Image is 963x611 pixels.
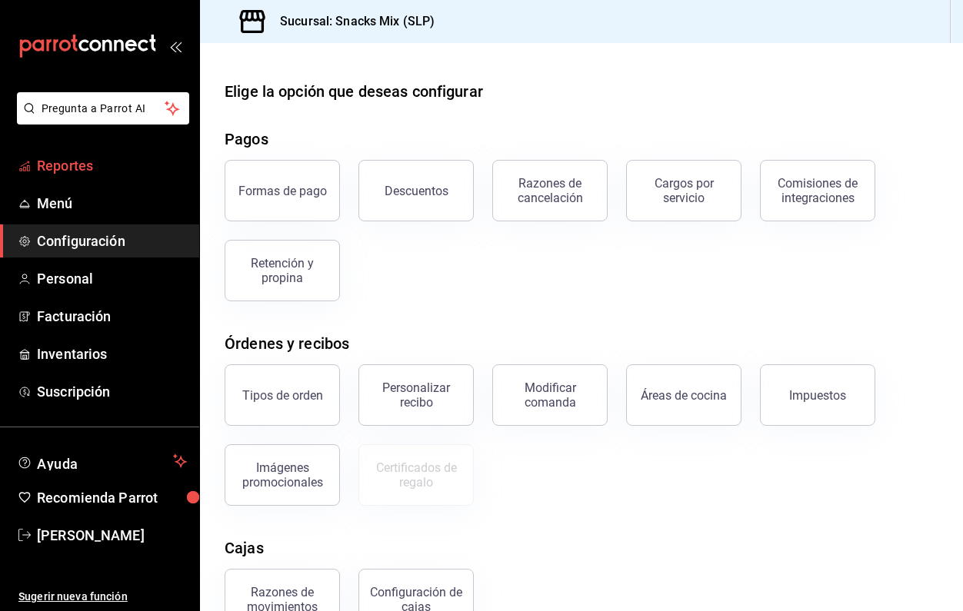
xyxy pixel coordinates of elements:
[42,101,165,117] span: Pregunta a Parrot AI
[225,332,349,355] div: Órdenes y recibos
[626,160,741,221] button: Cargos por servicio
[37,193,187,214] span: Menú
[37,268,187,289] span: Personal
[268,12,435,31] h3: Sucursal: Snacks Mix (SLP)
[11,111,189,128] a: Pregunta a Parrot AI
[37,344,187,364] span: Inventarios
[225,444,340,506] button: Imágenes promocionales
[358,160,474,221] button: Descuentos
[37,231,187,251] span: Configuración
[368,460,464,490] div: Certificados de regalo
[502,176,598,205] div: Razones de cancelación
[502,380,598,410] div: Modificar comanda
[789,388,846,403] div: Impuestos
[385,184,448,198] div: Descuentos
[225,160,340,221] button: Formas de pago
[235,256,330,285] div: Retención y propina
[225,128,268,151] div: Pagos
[235,460,330,490] div: Imágenes promocionales
[636,176,731,205] div: Cargos por servicio
[37,306,187,327] span: Facturación
[225,364,340,426] button: Tipos de orden
[242,388,323,403] div: Tipos de orden
[770,176,865,205] div: Comisiones de integraciones
[760,364,875,426] button: Impuestos
[626,364,741,426] button: Áreas de cocina
[17,92,189,125] button: Pregunta a Parrot AI
[492,364,608,426] button: Modificar comanda
[225,240,340,301] button: Retención y propina
[225,80,483,103] div: Elige la opción que deseas configurar
[37,155,187,176] span: Reportes
[37,381,187,402] span: Suscripción
[368,380,464,410] div: Personalizar recibo
[641,388,727,403] div: Áreas de cocina
[238,184,327,198] div: Formas de pago
[18,589,187,605] span: Sugerir nueva función
[37,487,187,508] span: Recomienda Parrot
[760,160,875,221] button: Comisiones de integraciones
[358,444,474,506] button: Certificados de regalo
[169,40,182,52] button: open_drawer_menu
[492,160,608,221] button: Razones de cancelación
[358,364,474,426] button: Personalizar recibo
[225,536,264,560] div: Cajas
[37,525,187,546] span: [PERSON_NAME]
[37,452,167,470] span: Ayuda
